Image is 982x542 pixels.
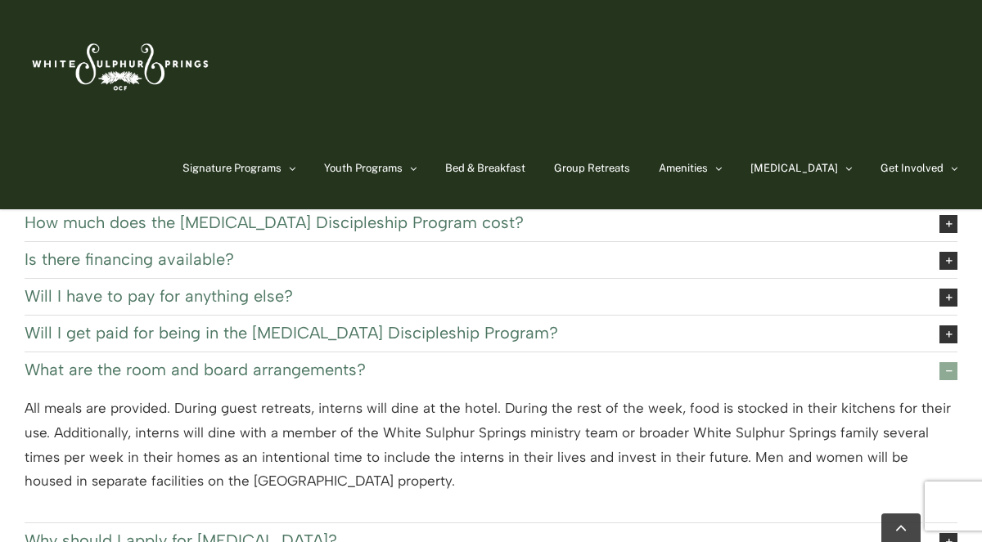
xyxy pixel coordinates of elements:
[445,128,525,209] a: Bed & Breakfast
[750,128,852,209] a: [MEDICAL_DATA]
[445,163,525,173] span: Bed & Breakfast
[25,352,957,388] a: What are the room and board arrangements?
[25,287,914,305] span: Will I have to pay for anything else?
[659,128,722,209] a: Amenities
[25,361,914,379] span: What are the room and board arrangements?
[25,205,957,241] a: How much does the [MEDICAL_DATA] Discipleship Program cost?
[554,128,630,209] a: Group Retreats
[881,128,957,209] a: Get Involved
[25,242,957,278] a: Is there financing available?
[25,213,914,231] span: How much does the [MEDICAL_DATA] Discipleship Program cost?
[182,128,295,209] a: Signature Programs
[324,163,403,173] span: Youth Programs
[25,396,957,494] p: All meals are provided. During guest retreats, interns will dine at the hotel. During the rest of...
[554,163,630,173] span: Group Retreats
[25,324,914,342] span: Will I get paid for being in the [MEDICAL_DATA] Discipleship Program?
[750,163,838,173] span: [MEDICAL_DATA]
[881,163,944,173] span: Get Involved
[25,25,213,102] img: White Sulphur Springs Logo
[25,250,914,268] span: Is there financing available?
[25,316,957,352] a: Will I get paid for being in the [MEDICAL_DATA] Discipleship Program?
[25,279,957,315] a: Will I have to pay for anything else?
[659,163,708,173] span: Amenities
[182,163,282,173] span: Signature Programs
[182,128,957,209] nav: Main Menu Sticky
[324,128,417,209] a: Youth Programs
